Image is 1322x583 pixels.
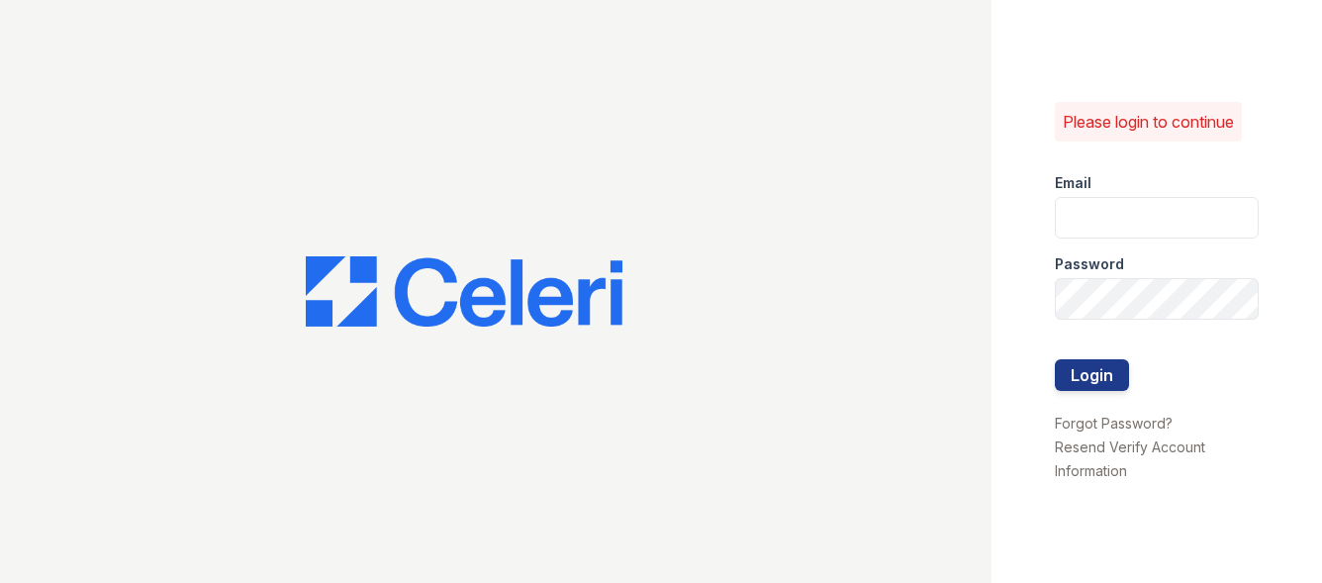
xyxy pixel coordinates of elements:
button: Login [1055,359,1129,391]
label: Email [1055,173,1091,193]
img: CE_Logo_Blue-a8612792a0a2168367f1c8372b55b34899dd931a85d93a1a3d3e32e68fde9ad4.png [306,256,622,328]
label: Password [1055,254,1124,274]
p: Please login to continue [1063,110,1234,134]
a: Forgot Password? [1055,415,1173,432]
a: Resend Verify Account Information [1055,438,1205,479]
